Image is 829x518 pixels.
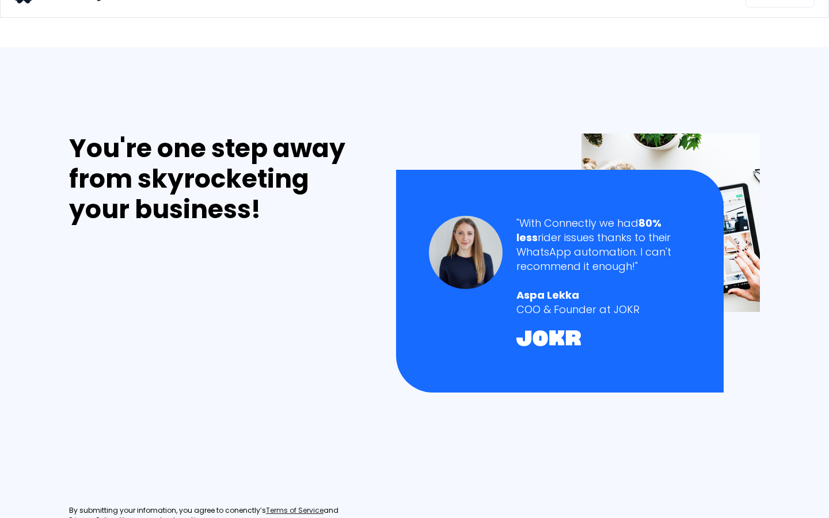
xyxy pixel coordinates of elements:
div: COO & Founder at JOKR [516,302,691,317]
strong: Aspa Lekka [516,288,579,302]
ul: Language list [23,498,69,514]
a: Terms of Service [266,506,324,516]
div: "With Connectly we had rider issues thanks to their WhatsApp automation. I can't recommend it eno... [516,216,691,274]
div: You're one step away from skyrocketing your business! [69,134,372,224]
iframe: Form 0 [69,238,242,492]
aside: Language selected: English [12,498,69,514]
strong: 80% less [516,216,661,245]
